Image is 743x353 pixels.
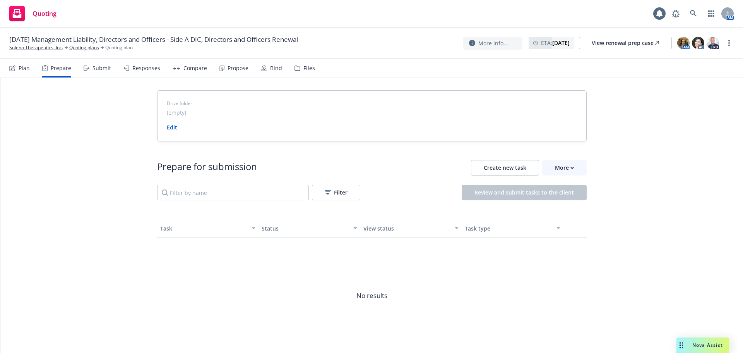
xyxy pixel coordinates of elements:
a: Edit [167,124,177,131]
a: Search [686,6,701,21]
div: Compare [183,65,207,71]
div: Task [160,224,247,232]
img: photo [677,37,690,49]
a: Soleno Therapeutics, Inc. [9,44,63,51]
div: Files [303,65,315,71]
div: Propose [228,65,248,71]
div: Task type [465,224,552,232]
div: Prepare [51,65,71,71]
img: photo [692,37,704,49]
div: View renewal prep case [592,37,659,49]
strong: [DATE] [552,39,570,46]
div: Drag to move [676,338,686,353]
button: Status [259,219,360,238]
span: Nova Assist [692,342,723,348]
span: Create new task [484,164,526,171]
div: View status [363,224,450,232]
img: photo [707,37,719,49]
input: Filter by name [157,185,309,200]
div: Status [262,224,349,232]
button: Review and submit tasks to the client [462,185,587,200]
a: View renewal prep case [579,37,672,49]
span: [DATE] Management Liability, Directors and Officers - Side A DIC, Directors and Officers Renewal [9,35,298,44]
span: ETA : [541,39,570,47]
a: Switch app [704,6,719,21]
div: Submit [92,65,111,71]
span: Quoting [33,10,56,17]
button: Nova Assist [676,338,729,353]
button: More info... [463,37,522,50]
span: Review and submit tasks to the client [474,189,574,196]
button: Task type [462,219,563,238]
a: Quoting plans [69,44,99,51]
div: Plan [19,65,30,71]
div: Responses [132,65,160,71]
span: More info... [478,39,508,47]
button: View status [360,219,462,238]
span: Drive folder [167,100,577,107]
button: Create new task [471,160,539,176]
span: (empty) [167,108,186,117]
button: Task [157,219,259,238]
div: Filter [325,185,348,200]
div: Bind [270,65,282,71]
div: Prepare for submission [157,160,257,176]
button: Filter [312,185,360,200]
a: Report a Bug [668,6,683,21]
div: More [555,160,574,175]
span: Quoting plan [105,44,133,51]
a: more [724,38,734,48]
button: More [542,160,587,176]
a: Quoting [6,3,60,24]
